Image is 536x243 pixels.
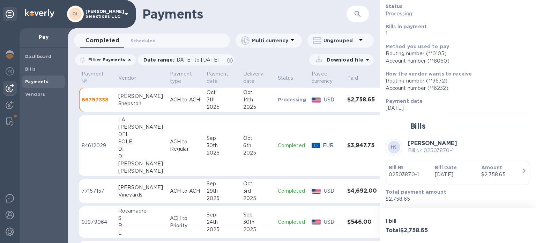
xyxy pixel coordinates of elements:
[386,98,423,104] b: Payment date
[386,57,525,65] div: Account number (**8050)
[118,74,145,82] span: Vendor
[82,187,113,195] p: 77157157
[85,36,119,45] span: Completed
[207,226,238,233] div: 2025
[386,30,525,37] p: 1
[347,74,358,82] p: Paid
[207,149,238,157] div: 2025
[207,96,238,103] div: 7th
[278,74,293,82] p: Status
[25,92,45,97] b: Vendors
[386,77,525,85] div: Routing number (**9672)
[243,70,263,85] p: Delivery date
[118,207,164,215] div: Rocamadre
[347,219,377,226] h3: $546.00
[207,70,229,85] p: Payment date
[278,219,306,226] p: Completed
[207,135,238,142] div: Sep
[207,219,238,226] div: 24th
[243,211,272,219] div: Sep
[118,222,164,229] div: R.
[312,98,321,102] img: USD
[118,145,164,153] div: DI
[207,103,238,111] div: 2025
[243,142,272,149] div: 6th
[243,180,272,187] div: Oct
[25,54,52,59] b: Dashboard
[386,195,525,203] p: $2,758.65
[143,56,223,63] p: Date range :
[170,96,201,103] p: ACH to ACH
[25,9,54,17] img: Logo
[312,220,321,224] img: USD
[323,142,342,149] p: EUR
[85,57,125,63] p: Filter Payments
[243,219,272,226] div: 30th
[243,89,272,96] div: Oct
[408,140,457,146] b: [PERSON_NAME]
[170,138,201,153] p: ACH to Regular
[82,70,104,85] p: Payment №
[410,122,426,130] h2: Bills
[252,37,288,44] p: Multi currency
[312,70,333,85] p: Payee currency
[347,74,367,82] span: Paid
[25,34,62,41] p: Pay
[243,149,272,157] div: 2025
[481,171,522,178] div: $2,758.65
[118,116,164,123] div: LA
[243,135,272,142] div: Oct
[207,142,238,149] div: 30th
[243,226,272,233] div: 2025
[118,74,136,82] p: Vendor
[278,187,306,195] p: Completed
[82,96,113,103] p: 66797338
[386,10,478,17] p: Processing
[347,188,377,194] h3: $4,692.00
[118,123,164,131] div: [PERSON_NAME]
[118,153,164,160] div: DI
[389,171,429,178] p: 02503870-1
[386,71,472,77] b: How the vendor wants to receive
[324,56,363,63] p: Download file
[170,215,201,229] p: ACH to Priority
[170,70,192,85] p: Payment type
[243,96,272,103] div: 14th
[138,54,234,65] div: Date range:[DATE] to [DATE]
[207,89,238,96] div: Oct
[142,7,347,21] h1: Payments
[312,189,321,194] img: USD
[118,184,164,191] div: [PERSON_NAME]
[170,187,201,195] p: ACH to ACH
[323,37,357,44] p: Ungrouped
[118,215,164,222] div: S.
[435,165,457,170] b: Bill Date
[389,165,404,170] b: Bill №
[278,74,303,82] span: Status
[118,167,164,175] div: [PERSON_NAME]
[6,67,14,76] img: Foreign exchange
[386,85,525,92] div: Account number (**6232)
[324,187,342,195] p: USD
[386,227,455,234] h3: Total $2,758.65
[386,189,446,195] b: Total payment amount
[118,138,164,145] div: SOLE
[386,50,525,57] div: Routing number (**0105)
[131,37,156,44] span: Scheduled
[118,93,164,100] div: [PERSON_NAME]
[386,44,449,49] b: Method you used to pay
[118,131,164,138] div: DEL
[278,142,306,149] p: Completed
[207,70,238,85] span: Payment date
[243,187,272,195] div: 3rd
[25,79,49,84] b: Payments
[386,217,455,224] p: 1 bill
[386,105,525,112] p: [DATE]
[118,229,164,237] div: L.
[386,161,530,185] button: Bill №02503870-1Bill Date[DATE]Amount$2,758.65
[118,160,164,167] div: [PERSON_NAME]'
[243,195,272,202] div: 2025
[278,96,306,103] p: Processing
[347,97,377,103] h3: $2,758.65
[391,144,397,150] b: HS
